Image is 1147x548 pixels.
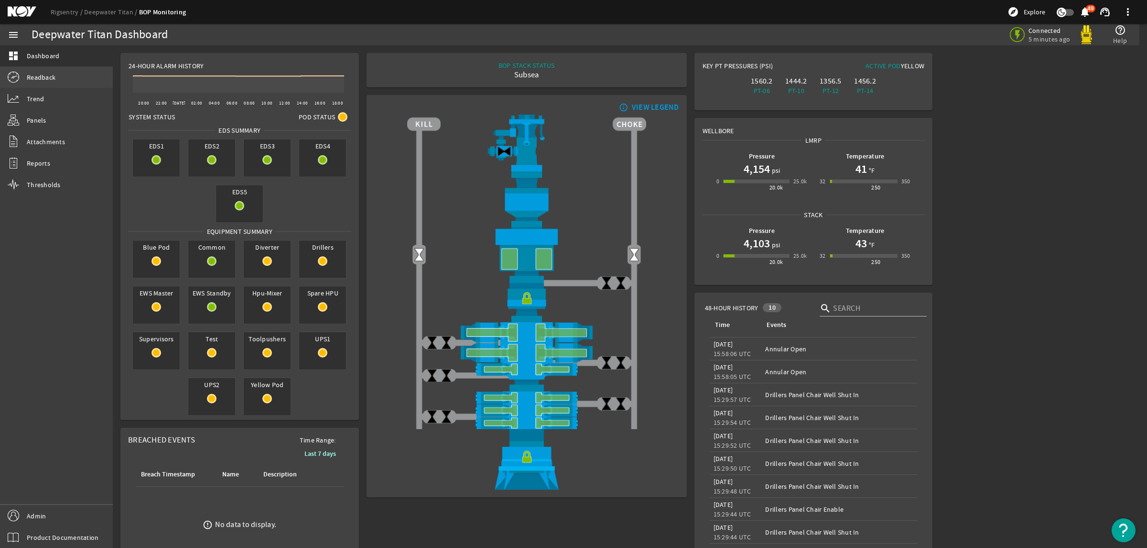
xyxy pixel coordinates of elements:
span: Active Pod [866,62,901,70]
span: Test [188,332,235,346]
img: ValveClose.png [614,356,628,370]
span: Explore [1024,7,1045,17]
legacy-datetime-component: [DATE] [714,432,733,440]
mat-icon: menu [8,29,19,41]
text: 10:00 [261,100,272,106]
div: 20.0k [769,183,783,192]
img: ShearRamOpen.png [407,343,646,363]
img: ValveClose.png [439,410,454,424]
img: PipeRamOpen.png [407,404,646,417]
text: 12:00 [279,100,290,106]
legacy-datetime-component: 15:29:44 UTC [714,510,751,518]
span: Hpu-Mixer [244,286,291,300]
div: 350 [901,251,910,261]
img: ValveClose.png [599,356,614,370]
i: search [820,303,831,314]
text: 16:00 [314,100,325,106]
span: EWS Standby [188,286,235,300]
img: Yellowpod.svg [1077,25,1096,44]
div: Subsea [498,70,555,80]
div: Name [222,469,239,480]
img: ValveClose.png [599,397,614,411]
legacy-datetime-component: 15:29:57 UTC [714,395,751,404]
div: Breach Timestamp [141,469,195,480]
legacy-datetime-component: 15:58:05 UTC [714,372,751,381]
span: Equipment Summary [204,227,276,236]
b: Temperature [846,226,885,235]
div: Deepwater Titan Dashboard [32,30,168,40]
text: 18:00 [332,100,343,106]
div: 1560.2 [747,76,777,86]
b: Pressure [749,226,775,235]
img: BopBodyShearBottom.png [407,376,646,391]
div: Events [767,320,786,330]
span: °F [867,166,875,175]
text: 06:00 [227,100,238,106]
div: Breach Timestamp [140,469,209,480]
span: Blue Pod [133,241,180,254]
mat-icon: info_outline [617,104,628,111]
span: 24-Hour Alarm History [129,61,204,71]
div: Drillers Panel Chair Well Shut In [765,459,913,468]
div: Wellbore [695,118,932,136]
div: Drillers Panel Chair Well Shut In [765,413,913,422]
legacy-datetime-component: 15:29:52 UTC [714,441,751,450]
button: more_vert [1116,0,1139,23]
span: EDS4 [299,139,346,153]
div: Time [714,320,754,330]
legacy-datetime-component: [DATE] [714,454,733,463]
div: 1456.2 [850,76,880,86]
div: 1444.2 [781,76,812,86]
img: Valve2Open.png [412,247,426,262]
img: ValveClose.png [425,369,439,383]
div: 32 [820,177,826,186]
text: 22:00 [156,100,167,106]
img: RiserConnectorLock.png [407,283,646,322]
text: [DATE] [173,100,186,106]
legacy-datetime-component: [DATE] [714,363,733,371]
span: °F [867,240,875,250]
h1: 4,154 [744,161,770,177]
div: Annular Open [765,367,913,377]
div: 250 [871,257,880,267]
button: Open Resource Center [1112,518,1136,542]
div: Drillers Panel Chair Enable [765,505,913,514]
div: PT-10 [781,86,812,95]
legacy-datetime-component: [DATE] [714,386,733,394]
span: 5 minutes ago [1028,35,1070,43]
span: EDS3 [244,139,291,153]
legacy-datetime-component: 15:29:44 UTC [714,533,751,541]
span: Breached Events [128,435,195,445]
span: Reports [27,158,50,168]
span: Help [1113,36,1127,45]
img: WellheadConnectorLock.png [407,429,646,490]
legacy-datetime-component: [DATE] [714,409,733,417]
text: 20:00 [138,100,149,106]
div: PT-06 [747,86,777,95]
img: Valve2Close.png [497,144,511,158]
img: ValveClose.png [439,336,454,350]
div: 1356.5 [815,76,846,86]
b: Pressure [749,152,775,161]
text: 02:00 [191,100,202,106]
span: 48-Hour History [705,303,758,313]
img: FlexJoint.png [407,171,646,227]
img: ShearRamOpen.png [407,322,646,342]
b: Temperature [846,152,885,161]
span: UPS2 [188,378,235,391]
div: 32 [820,251,826,261]
text: 08:00 [244,100,255,106]
span: EDS2 [188,139,235,153]
span: Thresholds [27,180,61,190]
legacy-datetime-component: [DATE] [714,477,733,486]
div: PT-14 [850,86,880,95]
span: EDS5 [216,185,263,199]
button: 49 [1080,7,1090,17]
div: 0 [716,251,719,261]
legacy-datetime-component: 15:29:50 UTC [714,464,751,473]
h1: 41 [855,161,867,177]
div: Drillers Panel Chair Well Shut In [765,390,913,400]
span: Stack [801,210,826,220]
button: Last 7 days [297,445,344,462]
span: psi [770,166,780,175]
